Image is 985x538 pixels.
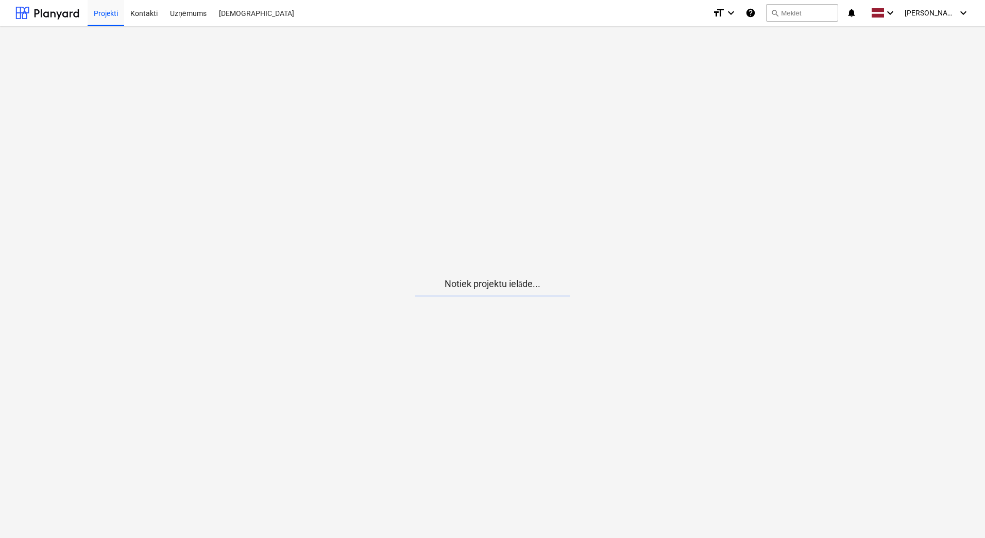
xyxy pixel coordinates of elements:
[712,7,725,19] i: format_size
[415,278,570,290] p: Notiek projektu ielāde...
[766,4,838,22] button: Meklēt
[957,7,970,19] i: keyboard_arrow_down
[771,9,779,17] span: search
[884,7,896,19] i: keyboard_arrow_down
[725,7,737,19] i: keyboard_arrow_down
[905,9,956,17] span: [PERSON_NAME]
[846,7,857,19] i: notifications
[745,7,756,19] i: Zināšanu pamats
